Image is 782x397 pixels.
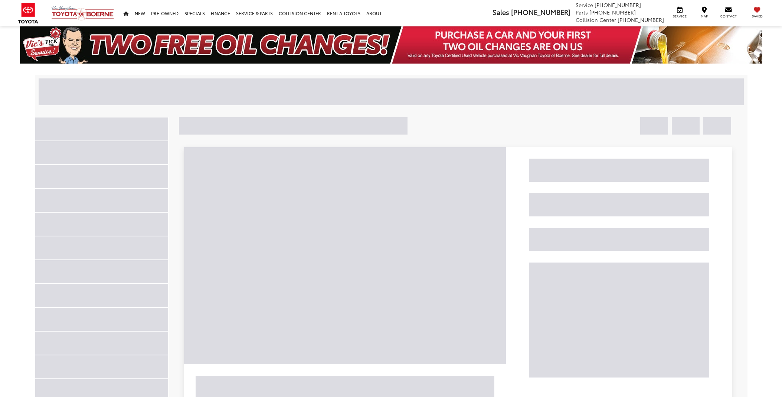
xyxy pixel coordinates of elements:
img: Vic Vaughan Toyota of Boerne [51,6,114,21]
span: Map [696,14,712,19]
span: Parts [576,9,588,16]
span: [PHONE_NUMBER] [618,16,664,23]
span: Service [576,1,593,9]
span: [PHONE_NUMBER] [589,9,636,16]
span: Saved [749,14,765,19]
img: Two Free Oil Change Vic Vaughan Toyota of Boerne Boerne TX [20,26,762,64]
span: Service [671,14,688,19]
span: [PHONE_NUMBER] [595,1,641,9]
span: Collision Center [576,16,616,23]
span: [PHONE_NUMBER] [511,7,570,17]
span: Contact [720,14,737,19]
span: Sales [493,7,509,17]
